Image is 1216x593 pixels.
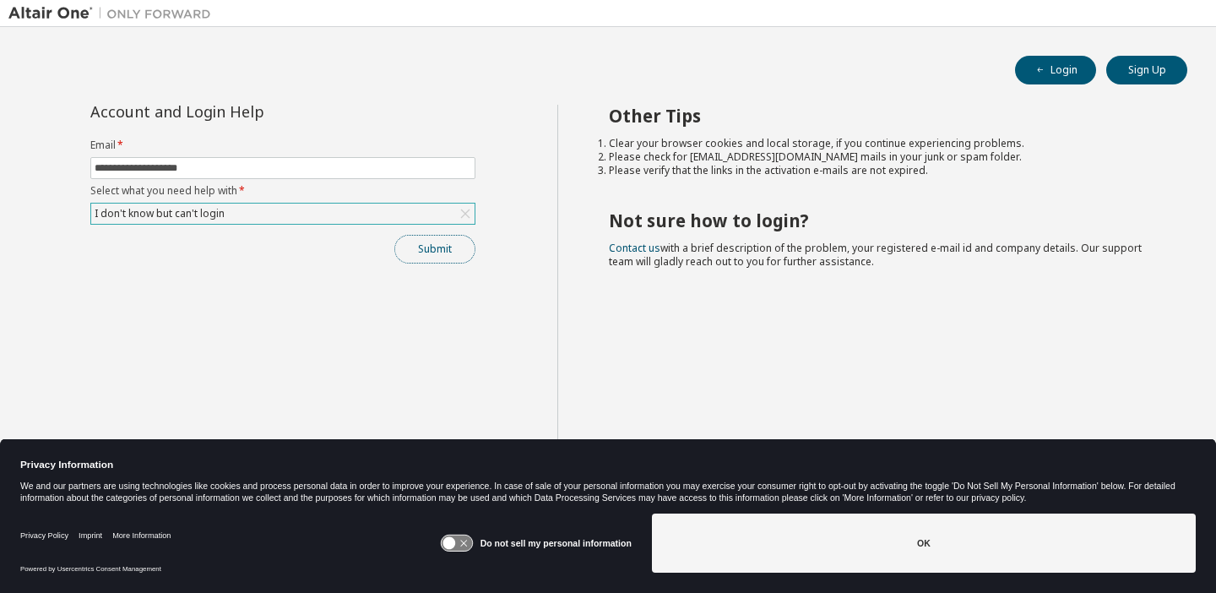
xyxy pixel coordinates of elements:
a: Contact us [609,241,660,255]
label: Email [90,139,475,152]
h2: Other Tips [609,105,1158,127]
img: Altair One [8,5,220,22]
button: Submit [394,235,475,264]
span: with a brief description of the problem, your registered e-mail id and company details. Our suppo... [609,241,1142,269]
label: Select what you need help with [90,184,475,198]
div: I don't know but can't login [91,204,475,224]
li: Please check for [EMAIL_ADDRESS][DOMAIN_NAME] mails in your junk or spam folder. [609,150,1158,164]
h2: Not sure how to login? [609,209,1158,231]
button: Login [1015,56,1096,84]
li: Clear your browser cookies and local storage, if you continue experiencing problems. [609,137,1158,150]
li: Please verify that the links in the activation e-mails are not expired. [609,164,1158,177]
div: I don't know but can't login [92,204,227,223]
div: Account and Login Help [90,105,399,118]
button: Sign Up [1106,56,1187,84]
